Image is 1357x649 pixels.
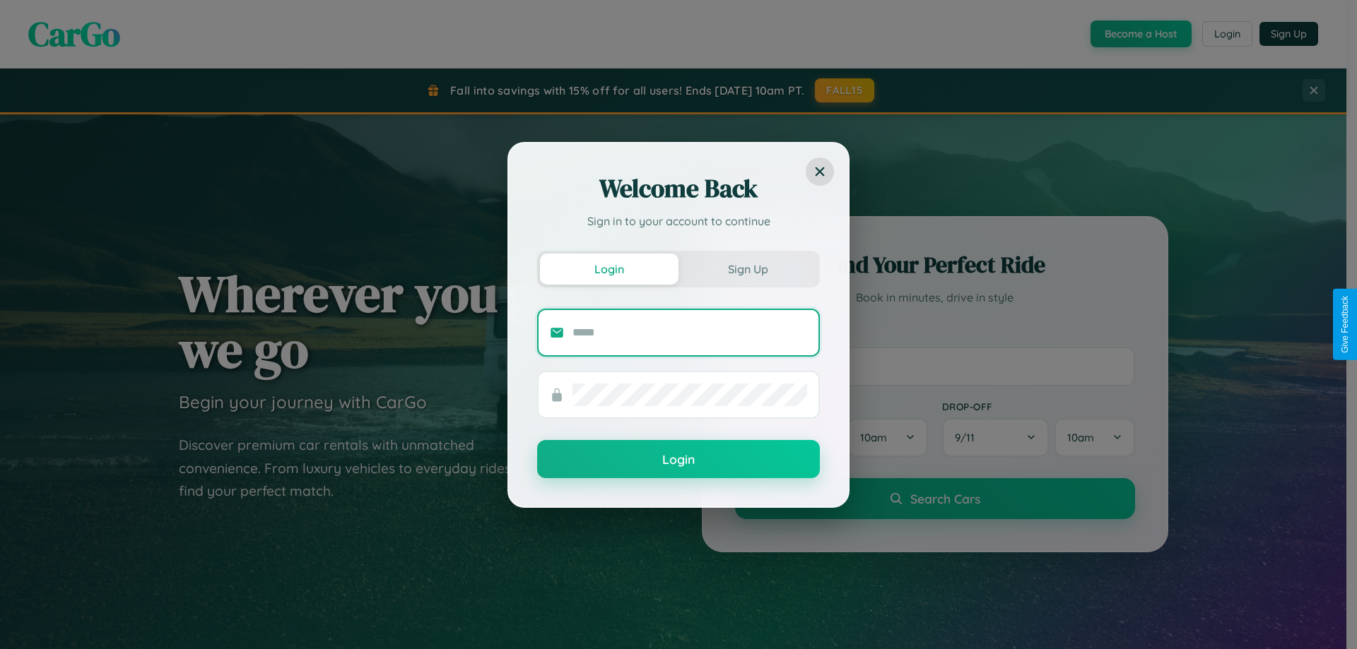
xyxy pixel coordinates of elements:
[537,440,820,478] button: Login
[1340,296,1350,353] div: Give Feedback
[678,254,817,285] button: Sign Up
[540,254,678,285] button: Login
[537,213,820,230] p: Sign in to your account to continue
[537,172,820,206] h2: Welcome Back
